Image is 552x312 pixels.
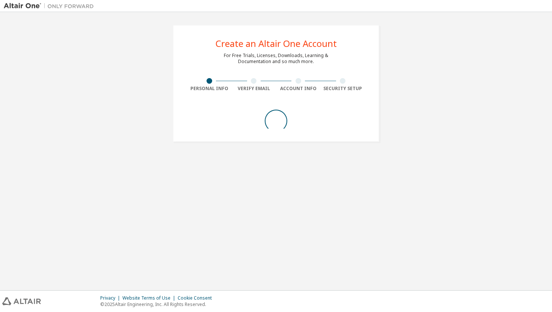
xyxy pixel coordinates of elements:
div: Account Info [276,86,321,92]
img: Altair One [4,2,98,10]
div: Create an Altair One Account [216,39,337,48]
div: Security Setup [321,86,365,92]
div: Verify Email [232,86,276,92]
div: For Free Trials, Licenses, Downloads, Learning & Documentation and so much more. [224,53,328,65]
div: Cookie Consent [178,295,216,301]
p: © 2025 Altair Engineering, Inc. All Rights Reserved. [100,301,216,307]
div: Privacy [100,295,122,301]
img: altair_logo.svg [2,297,41,305]
div: Website Terms of Use [122,295,178,301]
div: Personal Info [187,86,232,92]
